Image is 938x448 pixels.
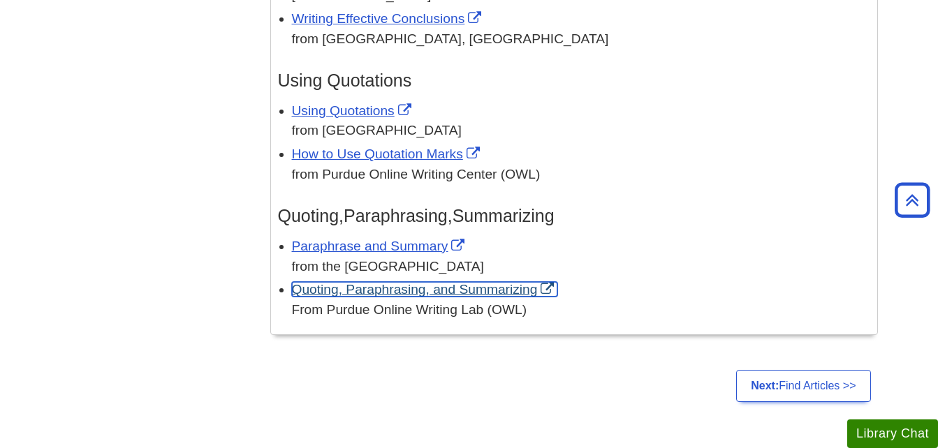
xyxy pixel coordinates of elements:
button: Library Chat [847,419,938,448]
a: Link opens in new window [292,11,485,26]
h3: Using Quotations [278,70,870,91]
a: Next:Find Articles >> [736,370,870,402]
h3: Quoting,Paraphrasing,Summarizing [278,206,870,226]
strong: Next: [751,380,779,391]
a: Link opens in new window [292,103,415,118]
a: Link opens in new window [292,282,558,297]
a: Link opens in new window [292,239,469,253]
div: from Purdue Online Writing Center (OWL) [292,165,870,185]
a: Link opens in new window [292,147,483,161]
a: Back to Top [890,191,935,209]
div: from [GEOGRAPHIC_DATA] [292,121,870,141]
div: From Purdue Online Writing Lab (OWL) [292,300,870,320]
div: from the [GEOGRAPHIC_DATA] [292,257,870,277]
div: from [GEOGRAPHIC_DATA], [GEOGRAPHIC_DATA] [292,29,870,50]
